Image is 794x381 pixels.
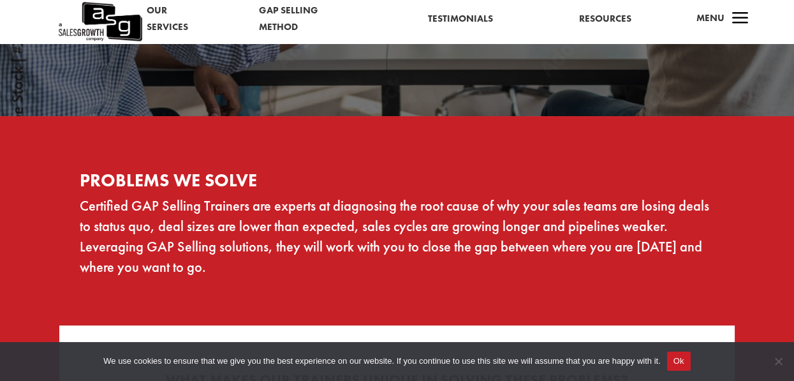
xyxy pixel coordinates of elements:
p: Certified GAP Selling Trainers are experts at diagnosing the root cause of why your sales teams a... [80,196,715,278]
h2: Problems We Solve [80,172,715,196]
button: Ok [667,352,691,371]
a: Testimonials [428,11,493,27]
span: a [728,6,753,32]
a: Resources [579,11,631,27]
a: Gap Selling Method [259,3,342,35]
span: Menu [696,11,724,24]
span: No [772,355,784,368]
span: We use cookies to ensure that we give you the best experience on our website. If you continue to ... [103,355,660,368]
a: Our Services [147,3,200,35]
